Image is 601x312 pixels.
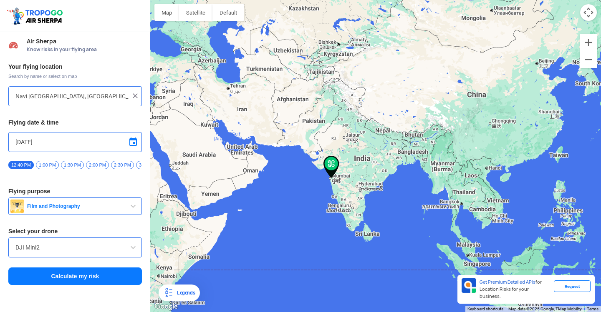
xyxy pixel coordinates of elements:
[179,4,212,21] button: Show satellite imagery
[36,161,59,169] span: 1:00 PM
[27,46,142,53] span: Know risks in your flying area
[10,200,24,213] img: film.png
[15,242,135,252] input: Search by name or Brand
[8,197,142,215] button: Film and Photography
[152,301,180,312] a: Open this area in Google Maps (opens a new window)
[86,161,109,169] span: 2:00 PM
[8,228,142,234] h3: Select your drone
[580,34,597,51] button: Zoom in
[61,161,84,169] span: 1:30 PM
[24,203,128,210] span: Film and Photography
[15,137,135,147] input: Select Date
[580,51,597,68] button: Zoom out
[467,306,503,312] button: Keyboard shortcuts
[8,40,18,50] img: Risk Scores
[111,161,134,169] span: 2:30 PM
[462,278,476,293] img: Premium APIs
[174,288,195,298] div: Legends
[131,92,139,100] img: ic_close.png
[8,188,142,194] h3: Flying purpose
[8,161,34,169] span: 12:40 PM
[164,288,174,298] img: Legends
[154,4,179,21] button: Show street map
[27,38,142,45] span: Air Sherpa
[6,6,66,25] img: ic_tgdronemaps.svg
[480,279,535,285] span: Get Premium Detailed APIs
[15,91,129,101] input: Search your flying location
[554,280,591,292] div: Request
[152,301,180,312] img: Google
[580,4,597,21] button: Map camera controls
[476,278,554,300] div: for Location Risks for your business.
[508,307,582,311] span: Map data ©2025 Google, TMap Mobility
[8,73,142,80] span: Search by name or select on map
[587,307,598,311] a: Terms
[8,64,142,70] h3: Your flying location
[8,267,142,285] button: Calculate my risk
[136,161,159,169] span: 3:00 PM
[8,120,142,125] h3: Flying date & time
